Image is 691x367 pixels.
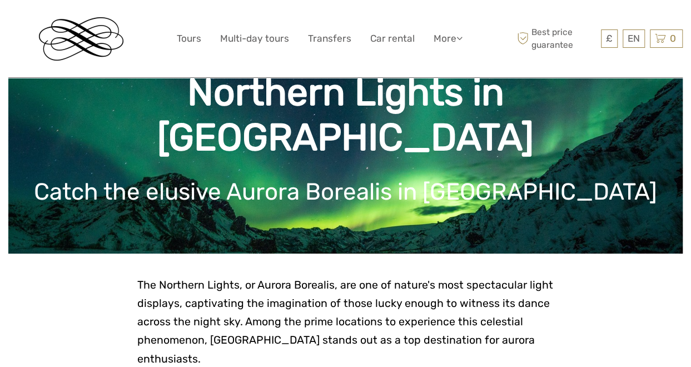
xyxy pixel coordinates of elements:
[39,17,123,61] img: Reykjavik Residence
[623,29,645,48] div: EN
[220,31,289,47] a: Multi-day tours
[25,178,666,206] h1: Catch the elusive Aurora Borealis in [GEOGRAPHIC_DATA]
[668,33,678,44] span: 0
[514,26,598,51] span: Best price guarantee
[16,19,126,28] p: We're away right now. Please check back later!
[370,31,415,47] a: Car rental
[25,70,666,160] h1: Northern Lights in [GEOGRAPHIC_DATA]
[308,31,351,47] a: Transfers
[137,279,553,365] span: The Northern Lights, or Aurora Borealis, are one of nature's most spectacular light displays, cap...
[128,17,141,31] button: Open LiveChat chat widget
[177,31,201,47] a: Tours
[606,33,613,44] span: £
[434,31,463,47] a: More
